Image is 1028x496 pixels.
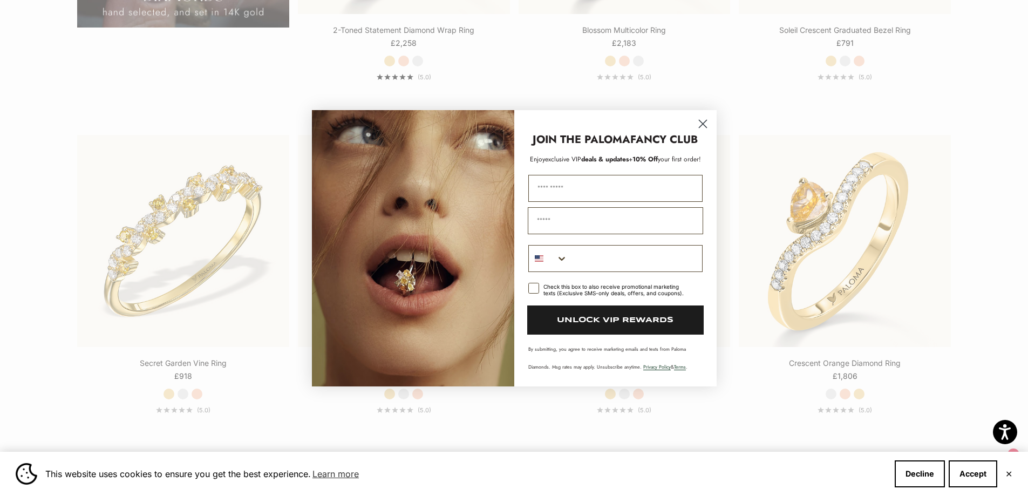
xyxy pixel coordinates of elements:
[527,305,704,335] button: UNLOCK VIP REWARDS
[1005,471,1012,477] button: Close
[674,363,686,370] a: Terms
[543,283,690,296] div: Check this box to also receive promotional marketing texts (Exclusive SMS-only deals, offers, and...
[632,154,658,164] span: 10% Off
[311,466,360,482] a: Learn more
[949,460,997,487] button: Accept
[545,154,581,164] span: exclusive VIP
[629,154,701,164] span: + your first order!
[630,132,698,147] strong: FANCY CLUB
[530,154,545,164] span: Enjoy
[528,345,703,370] p: By submitting, you agree to receive marketing emails and texts from Paloma Diamonds. Msg rates ma...
[528,175,703,202] input: First Name
[643,363,671,370] a: Privacy Policy
[535,254,543,263] img: United States
[45,466,886,482] span: This website uses cookies to ensure you get the best experience.
[16,463,37,485] img: Cookie banner
[533,132,630,147] strong: JOIN THE PALOMA
[312,110,514,386] img: Loading...
[528,207,703,234] input: Email
[545,154,629,164] span: deals & updates
[643,363,687,370] span: & .
[693,114,712,133] button: Close dialog
[529,246,568,271] button: Search Countries
[895,460,945,487] button: Decline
